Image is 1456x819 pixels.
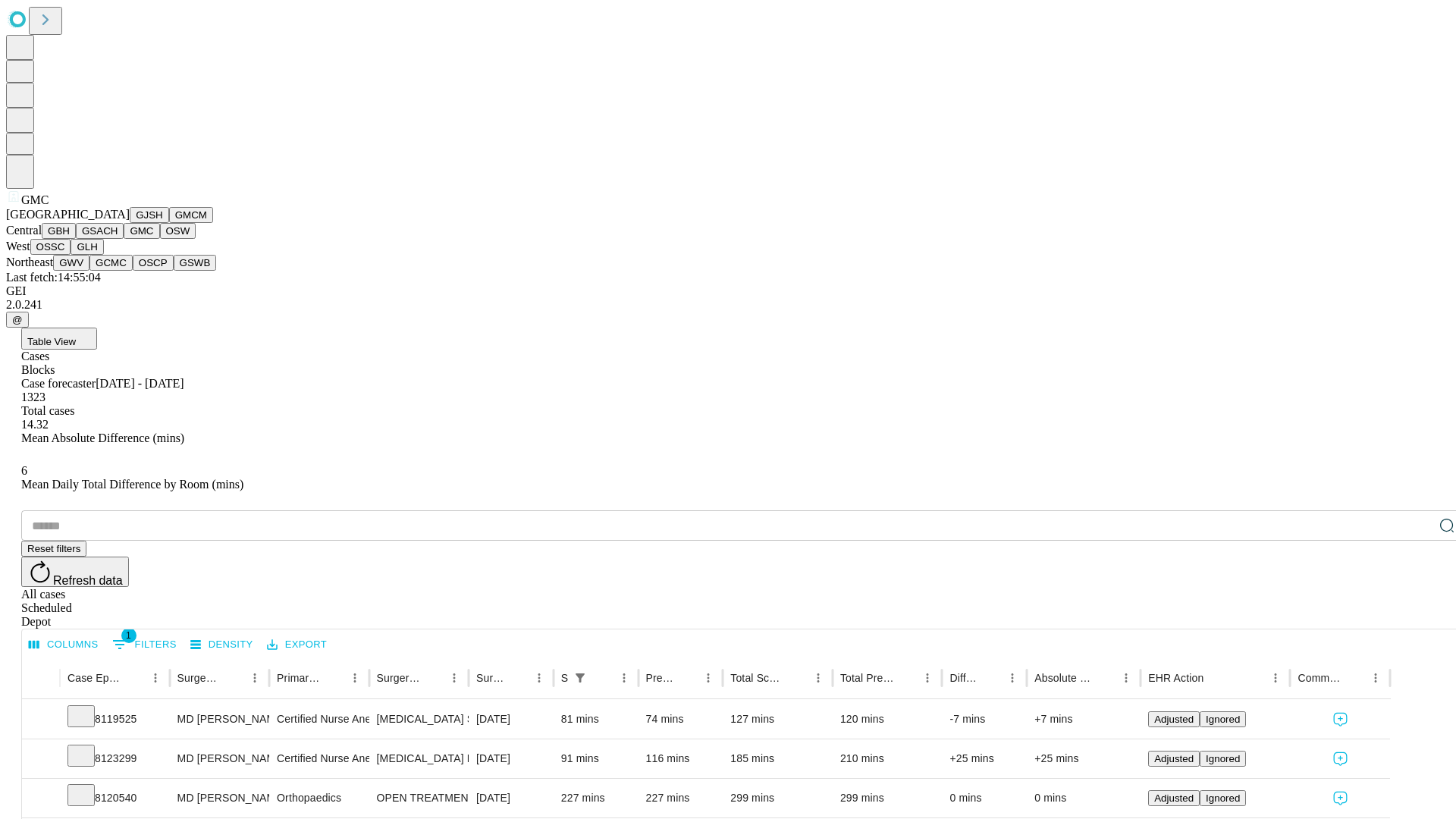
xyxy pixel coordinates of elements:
div: 81 mins [561,700,631,739]
span: Adjusted [1154,792,1194,804]
span: 1 [121,628,136,643]
span: 14.32 [21,418,49,431]
button: GSACH [76,223,124,239]
button: Sort [1094,667,1116,689]
div: 0 mins [949,779,1019,817]
div: Primary Service [277,672,321,684]
div: Total Scheduled Duration [730,672,785,684]
button: Sort [1205,667,1226,689]
div: +25 mins [949,739,1019,778]
button: GJSH [130,207,169,223]
button: Sort [1344,667,1365,689]
div: GEI [6,284,1450,298]
button: GCMC [89,255,133,271]
span: Refresh data [53,574,123,587]
div: +25 mins [1034,739,1133,778]
div: MD [PERSON_NAME] Jr [PERSON_NAME] C Md [177,779,262,817]
button: GBH [42,223,76,239]
div: [MEDICAL_DATA] DIAGNOSTIC [377,739,461,778]
span: Adjusted [1154,714,1194,725]
div: 74 mins [646,700,716,739]
span: Adjusted [1154,753,1194,764]
span: [GEOGRAPHIC_DATA] [6,208,130,221]
div: 299 mins [730,779,825,817]
button: GLH [71,239,103,255]
div: Comments [1298,672,1341,684]
button: Show filters [108,632,180,657]
span: Northeast [6,256,53,268]
span: Total cases [21,404,74,417]
div: 8123299 [67,739,162,778]
div: [DATE] [476,739,546,778]
button: Menu [613,667,635,689]
button: Menu [698,667,719,689]
div: 0 mins [1034,779,1133,817]
button: Menu [1365,667,1386,689]
div: [DATE] [476,700,546,739]
button: @ [6,312,29,328]
button: Sort [323,667,344,689]
button: Table View [21,328,97,350]
span: Mean Daily Total Difference by Room (mins) [21,478,243,491]
div: MD [PERSON_NAME] [PERSON_NAME] Md [177,700,262,739]
div: Difference [949,672,979,684]
div: 299 mins [840,779,935,817]
button: Menu [529,667,550,689]
button: Density [187,633,257,657]
div: 210 mins [840,739,935,778]
button: Sort [422,667,444,689]
div: Surgeon Name [177,672,221,684]
div: Surgery Date [476,672,506,684]
button: Ignored [1200,711,1246,727]
div: Surgery Name [377,672,421,684]
button: GWV [53,255,89,271]
button: Menu [808,667,829,689]
div: 8120540 [67,779,162,817]
button: Adjusted [1148,711,1200,727]
button: Show filters [570,667,591,689]
div: -7 mins [949,700,1019,739]
button: Expand [30,786,52,812]
button: Ignored [1200,751,1246,767]
div: Predicted In Room Duration [646,672,676,684]
button: Refresh data [21,557,129,587]
span: Ignored [1206,753,1240,764]
button: Menu [1002,667,1023,689]
div: +7 mins [1034,700,1133,739]
span: Central [6,224,42,237]
div: EHR Action [1148,672,1203,684]
span: Ignored [1206,792,1240,804]
button: Sort [507,667,529,689]
div: 127 mins [730,700,825,739]
button: Sort [786,667,808,689]
button: Menu [917,667,938,689]
button: Menu [244,667,265,689]
button: GSWB [174,255,217,271]
button: Sort [592,667,613,689]
button: Sort [223,667,244,689]
button: Reset filters [21,541,86,557]
button: Sort [896,667,917,689]
div: 2.0.241 [6,298,1450,312]
div: OPEN TREATMENT PROXIMAL [MEDICAL_DATA] BICONDYLAR [377,779,461,817]
button: GMC [124,223,159,239]
button: Menu [344,667,366,689]
button: Sort [676,667,698,689]
span: Table View [27,336,76,347]
span: Last fetch: 14:55:04 [6,271,101,284]
button: Export [263,633,331,657]
div: Certified Nurse Anesthetist [277,739,361,778]
button: Menu [444,667,465,689]
button: Menu [145,667,166,689]
button: Sort [981,667,1002,689]
button: OSCP [133,255,174,271]
div: 227 mins [646,779,716,817]
span: 6 [21,464,27,477]
div: Total Predicted Duration [840,672,895,684]
span: 1323 [21,391,45,403]
span: West [6,240,30,253]
div: 8119525 [67,700,162,739]
button: Adjusted [1148,751,1200,767]
button: Ignored [1200,790,1246,806]
div: 227 mins [561,779,631,817]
